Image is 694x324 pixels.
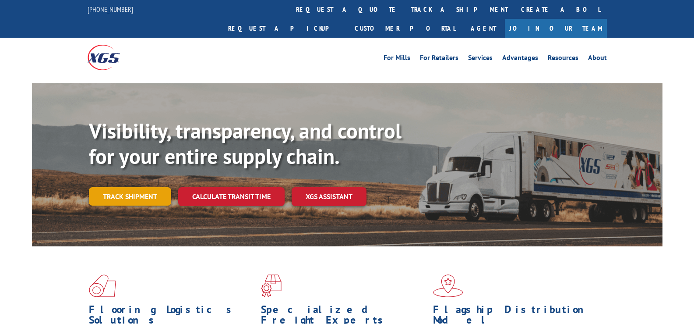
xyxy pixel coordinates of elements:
a: Calculate transit time [178,187,285,206]
b: Visibility, transparency, and control for your entire supply chain. [89,117,402,170]
img: xgs-icon-total-supply-chain-intelligence-red [89,274,116,297]
a: Join Our Team [505,19,607,38]
a: [PHONE_NUMBER] [88,5,133,14]
a: Services [468,54,493,64]
a: Track shipment [89,187,171,206]
a: Advantages [502,54,538,64]
img: xgs-icon-flagship-distribution-model-red [433,274,463,297]
img: xgs-icon-focused-on-flooring-red [261,274,282,297]
a: About [588,54,607,64]
a: For Mills [384,54,410,64]
a: Customer Portal [348,19,462,38]
a: For Retailers [420,54,458,64]
a: Resources [548,54,578,64]
a: Request a pickup [222,19,348,38]
a: Agent [462,19,505,38]
a: XGS ASSISTANT [292,187,366,206]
